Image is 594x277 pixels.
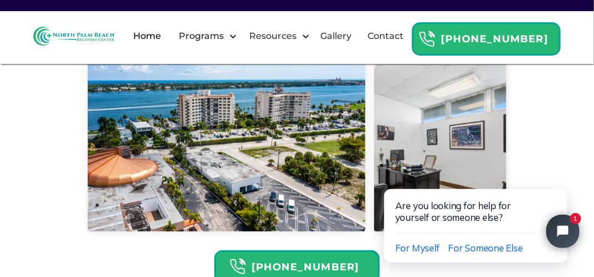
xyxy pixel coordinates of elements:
strong: [PHONE_NUMBER] [441,33,548,45]
a: Gallery [314,18,358,54]
a: Home [127,18,168,54]
a: Contact [361,18,410,54]
div: Resources [246,29,299,43]
img: Header Calendar Icons [419,31,435,48]
div: Programs [169,18,240,54]
iframe: Tidio Chat [361,154,594,277]
div: Resources [240,18,313,54]
strong: [PHONE_NUMBER] [251,261,359,273]
div: Programs [176,29,226,43]
a: Header Calendar Icons[PHONE_NUMBER] [412,17,561,56]
img: Header Calendar Icons [229,258,246,275]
